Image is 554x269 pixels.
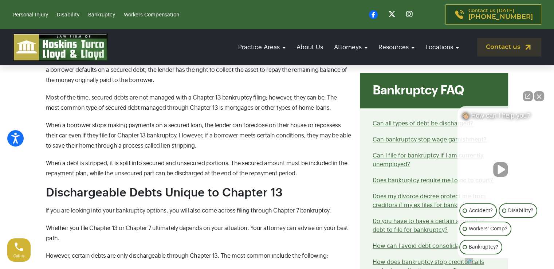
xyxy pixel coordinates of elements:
span: When a borrower stops making payments on a secured loan, the lender can foreclose on their house ... [46,122,351,149]
a: Do you have to have a certain amount of debt to file for bankruptcy? [373,218,485,233]
button: Unmute video [493,162,508,177]
a: About Us [293,37,327,58]
img: logo [13,34,108,61]
a: Disability [57,12,79,17]
a: Contact us [DATE][PHONE_NUMBER] [445,4,541,25]
a: Resources [375,37,418,58]
a: Can bankruptcy stop wage garnishment? [373,137,487,143]
a: Does my divorce decree protect me from creditors if my ex files for bankruptcy? [373,194,486,208]
a: Open intaker chat [465,258,473,265]
span: Dischargeable Debts Unique to Chapter 13 [46,187,283,199]
span: However, certain debts are only dischargeable through Chapter 13. The most common include the fol... [46,253,328,259]
a: Can I file for bankruptcy if I am currently unemployed? [373,153,483,167]
span: Call us [13,254,25,258]
a: Locations [422,37,463,58]
span: [PHONE_NUMBER] [468,13,533,21]
a: Attorneys [330,37,371,58]
span: Whether you file Chapter 13 or Chapter 7 ultimately depends on your situation. Your attorney can ... [46,225,348,241]
a: Open direct chat [523,91,533,101]
span: When a debt is stripped, it is split into secured and unsecured portions. The secured amount must... [46,160,347,176]
span: Secured debts are obtained when a borrower puts up an asset with their lender as collateral for t... [46,57,351,83]
a: How can I avoid debt consolidation scams? [373,243,492,249]
a: Practice Areas [235,37,289,58]
a: Workers Compensation [124,12,179,17]
p: Accident? [469,206,493,215]
a: Can all types of debt be discharged? [373,121,473,126]
a: Personal Injury [13,12,48,17]
p: Disability? [508,206,533,215]
span: Most of the time, secured debts are not managed with a Chapter 13 bankruptcy filing; however, the... [46,95,337,111]
div: Bankruptcy FAQ [360,73,508,108]
div: 👋🏼 How can I help you? [457,112,543,123]
span: If you are looking into your bankruptcy options, you will also come across filing through Chapter... [46,208,331,214]
p: Workers' Comp? [469,225,507,233]
a: Does bankruptcy require me to go to court? [373,178,493,183]
p: Bankruptcy? [469,243,498,252]
a: Bankruptcy [88,12,115,17]
p: Contact us [DATE] [468,8,533,21]
a: Contact us [477,38,541,56]
button: Close Intaker Chat Widget [534,91,544,101]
